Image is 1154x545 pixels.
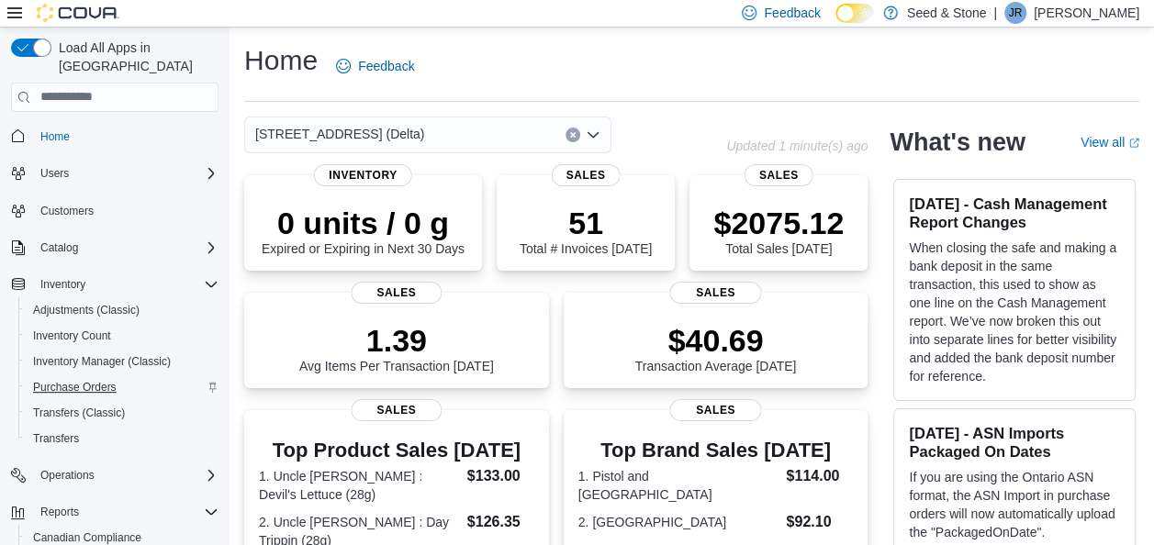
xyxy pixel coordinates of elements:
[4,161,226,186] button: Users
[1034,2,1139,24] p: [PERSON_NAME]
[890,128,1025,157] h2: What's new
[18,349,226,374] button: Inventory Manager (Classic)
[33,162,218,184] span: Users
[244,42,318,79] h1: Home
[670,399,761,421] span: Sales
[26,299,147,321] a: Adjustments (Classic)
[635,322,797,373] div: Transaction Average [DATE]
[726,139,868,153] p: Updated 1 minute(s) ago
[351,282,442,304] span: Sales
[33,328,111,343] span: Inventory Count
[1009,2,1023,24] span: JR
[33,464,218,486] span: Operations
[713,205,844,241] p: $2075.12
[40,166,69,181] span: Users
[26,376,218,398] span: Purchase Orders
[1128,138,1139,149] svg: External link
[33,501,218,523] span: Reports
[33,200,101,222] a: Customers
[33,406,125,420] span: Transfers (Classic)
[40,468,95,483] span: Operations
[40,204,94,218] span: Customers
[255,123,424,145] span: [STREET_ADDRESS] (Delta)
[33,237,218,259] span: Catalog
[18,400,226,426] button: Transfers (Classic)
[299,322,494,359] p: 1.39
[18,374,226,400] button: Purchase Orders
[18,426,226,451] button: Transfers
[26,428,86,450] a: Transfers
[259,467,460,504] dt: 1. Uncle [PERSON_NAME] : Devil's Lettuce (28g)
[351,399,442,421] span: Sales
[520,205,652,256] div: Total # Invoices [DATE]
[40,505,79,519] span: Reports
[40,129,70,144] span: Home
[329,48,421,84] a: Feedback
[33,464,102,486] button: Operations
[909,424,1120,461] h3: [DATE] - ASN Imports Packaged On Dates
[4,272,226,297] button: Inventory
[909,195,1120,231] h3: [DATE] - Cash Management Report Changes
[835,23,836,24] span: Dark Mode
[18,297,226,323] button: Adjustments (Classic)
[259,439,534,462] h3: Top Product Sales [DATE]
[26,350,178,373] a: Inventory Manager (Classic)
[358,57,414,75] span: Feedback
[586,128,600,142] button: Open list of options
[467,511,534,533] dd: $126.35
[40,277,85,292] span: Inventory
[520,205,652,241] p: 51
[1004,2,1026,24] div: Jimmie Rao
[1081,135,1139,150] a: View allExternal link
[33,501,86,523] button: Reports
[713,205,844,256] div: Total Sales [DATE]
[40,240,78,255] span: Catalog
[37,4,119,22] img: Cova
[18,323,226,349] button: Inventory Count
[764,4,820,22] span: Feedback
[33,303,140,317] span: Adjustments (Classic)
[314,164,412,186] span: Inventory
[907,2,986,24] p: Seed & Stone
[467,465,534,487] dd: $133.00
[786,511,853,533] dd: $92.10
[26,325,218,347] span: Inventory Count
[578,439,854,462] h3: Top Brand Sales [DATE]
[33,199,218,222] span: Customers
[786,465,853,487] dd: $114.00
[993,2,997,24] p: |
[566,128,580,142] button: Clear input
[33,530,141,545] span: Canadian Compliance
[33,431,79,446] span: Transfers
[26,376,124,398] a: Purchase Orders
[26,402,132,424] a: Transfers (Classic)
[909,239,1120,385] p: When closing the safe and making a bank deposit in the same transaction, this used to show as one...
[33,273,218,295] span: Inventory
[33,380,117,395] span: Purchase Orders
[4,499,226,525] button: Reports
[552,164,621,186] span: Sales
[26,350,218,373] span: Inventory Manager (Classic)
[33,126,77,148] a: Home
[578,513,779,531] dt: 2. [GEOGRAPHIC_DATA]
[635,322,797,359] p: $40.69
[33,125,218,148] span: Home
[4,235,226,261] button: Catalog
[745,164,813,186] span: Sales
[4,123,226,150] button: Home
[670,282,761,304] span: Sales
[33,237,85,259] button: Catalog
[26,428,218,450] span: Transfers
[33,273,93,295] button: Inventory
[299,322,494,373] div: Avg Items Per Transaction [DATE]
[909,468,1120,541] p: If you are using the Ontario ASN format, the ASN Import in purchase orders will now automatically...
[26,299,218,321] span: Adjustments (Classic)
[4,462,226,488] button: Operations
[51,39,218,75] span: Load All Apps in [GEOGRAPHIC_DATA]
[33,162,76,184] button: Users
[578,467,779,504] dt: 1. Pistol and [GEOGRAPHIC_DATA]
[835,4,874,23] input: Dark Mode
[262,205,465,241] p: 0 units / 0 g
[262,205,465,256] div: Expired or Expiring in Next 30 Days
[33,354,171,369] span: Inventory Manager (Classic)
